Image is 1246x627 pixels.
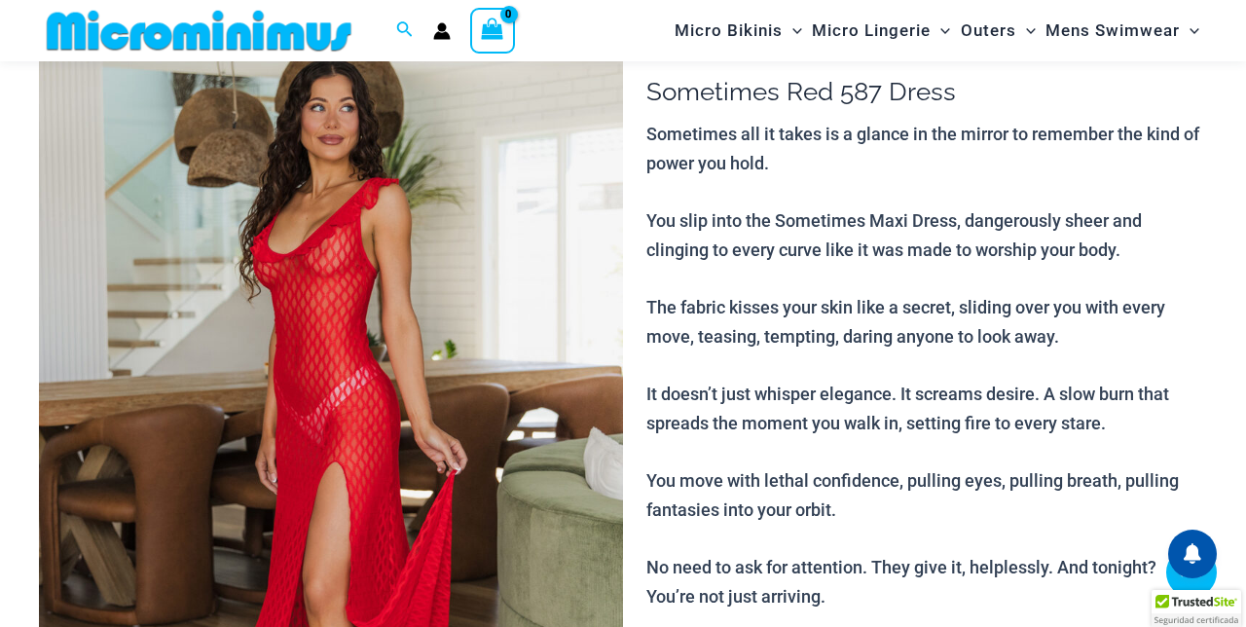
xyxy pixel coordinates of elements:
[1045,6,1180,55] span: Mens Swimwear
[931,6,950,55] span: Menu Toggle
[39,9,359,53] img: MM SHOP LOGO FLAT
[1180,6,1199,55] span: Menu Toggle
[646,77,1207,107] h1: Sometimes Red 587 Dress
[807,6,955,55] a: Micro LingerieMenu ToggleMenu Toggle
[396,18,414,43] a: Search icon link
[1152,590,1241,627] div: TrustedSite Certified
[670,6,807,55] a: Micro BikinisMenu ToggleMenu Toggle
[783,6,802,55] span: Menu Toggle
[470,8,515,53] a: View Shopping Cart, empty
[812,6,931,55] span: Micro Lingerie
[956,6,1041,55] a: OutersMenu ToggleMenu Toggle
[675,6,783,55] span: Micro Bikinis
[961,6,1016,55] span: Outers
[1041,6,1204,55] a: Mens SwimwearMenu ToggleMenu Toggle
[667,3,1207,58] nav: Site Navigation
[433,22,451,40] a: Account icon link
[1016,6,1036,55] span: Menu Toggle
